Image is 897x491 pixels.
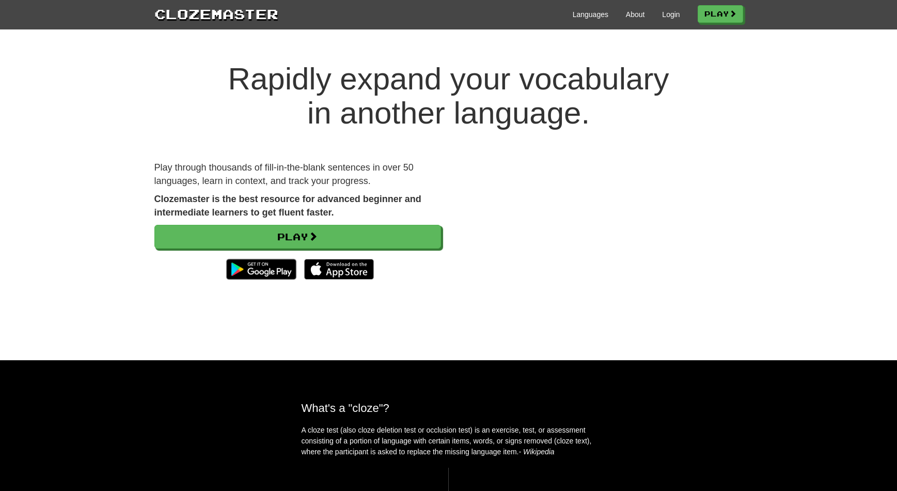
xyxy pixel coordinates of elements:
[154,225,441,249] a: Play
[302,425,596,457] p: A cloze test (also cloze deletion test or occlusion test) is an exercise, test, or assessment con...
[573,9,608,20] a: Languages
[154,4,278,23] a: Clozemaster
[154,194,421,218] strong: Clozemaster is the best resource for advanced beginner and intermediate learners to get fluent fa...
[304,259,374,280] img: Download_on_the_App_Store_Badge_US-UK_135x40-25178aeef6eb6b83b96f5f2d004eda3bffbb37122de64afbaef7...
[221,254,301,285] img: Get it on Google Play
[154,161,441,188] p: Play through thousands of fill-in-the-blank sentences in over 50 languages, learn in context, and...
[519,448,555,456] em: - Wikipedia
[626,9,645,20] a: About
[302,402,596,415] h2: What's a "cloze"?
[662,9,680,20] a: Login
[698,5,743,23] a: Play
